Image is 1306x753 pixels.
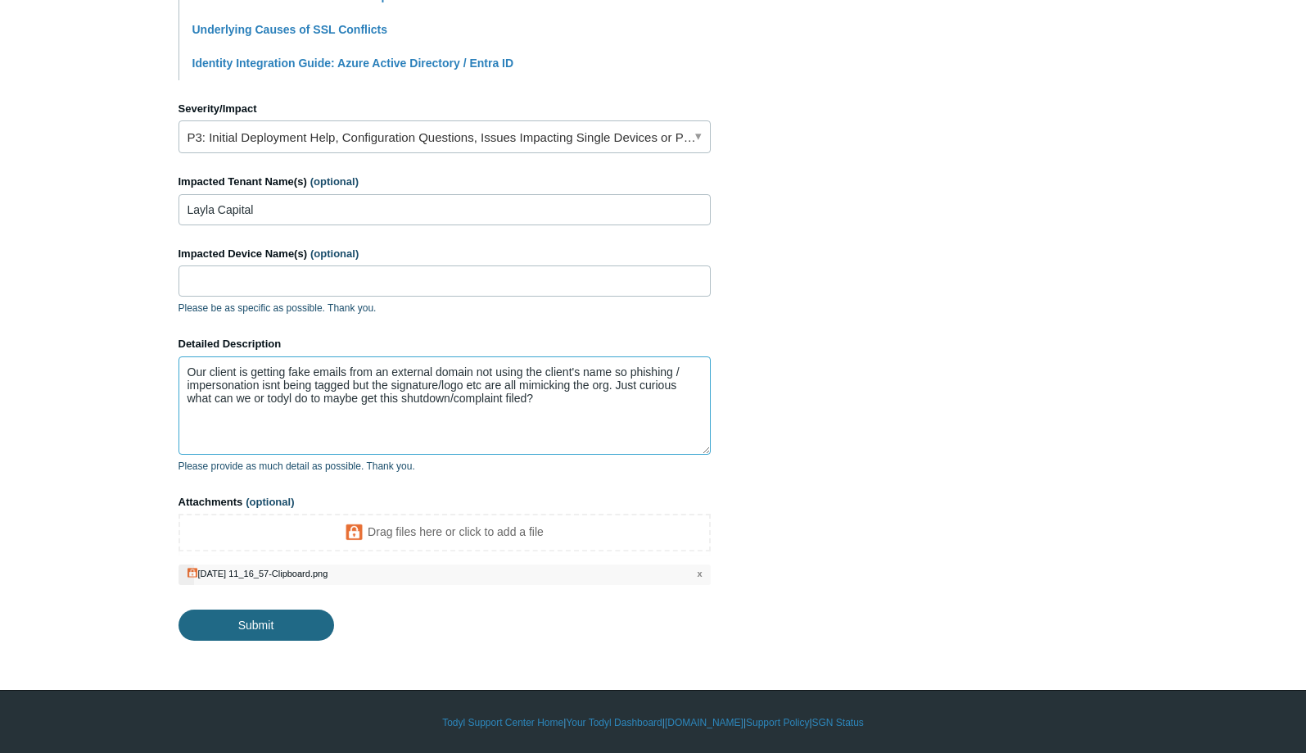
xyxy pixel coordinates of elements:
[246,496,294,508] span: (optional)
[198,569,328,578] div: [DATE] 11_16_57-Clipboard.png
[812,715,864,730] a: SGN Status
[179,715,1128,730] div: | | | |
[192,23,388,36] a: Underlying Causes of SSL Conflicts
[179,336,711,352] label: Detailed Description
[179,301,711,315] p: Please be as specific as possible. Thank you.
[746,715,809,730] a: Support Policy
[179,101,711,117] label: Severity/Impact
[179,120,711,153] a: P3: Initial Deployment Help, Configuration Questions, Issues Impacting Single Devices or Past Out...
[179,246,711,262] label: Impacted Device Name(s)
[179,610,334,641] input: Submit
[310,247,359,260] span: (optional)
[665,715,743,730] a: [DOMAIN_NAME]
[697,567,702,581] span: x
[566,715,662,730] a: Your Todyl Dashboard
[310,175,359,188] span: (optional)
[192,57,514,70] a: Identity Integration Guide: Azure Active Directory / Entra ID
[179,494,711,510] label: Attachments
[442,715,563,730] a: Todyl Support Center Home
[179,174,711,190] label: Impacted Tenant Name(s)
[179,459,711,474] p: Please provide as much detail as possible. Thank you.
